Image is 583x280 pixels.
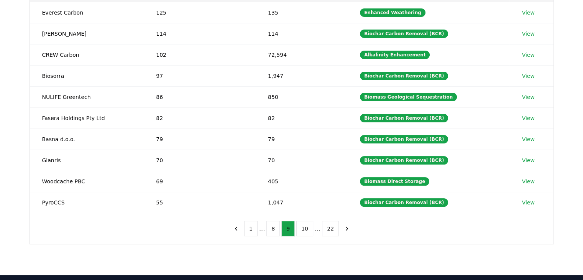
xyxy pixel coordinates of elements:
td: 1,947 [256,65,348,86]
td: NULIFE Greentech [30,86,144,107]
td: 114 [144,23,256,44]
a: View [522,72,534,80]
a: View [522,114,534,122]
a: View [522,178,534,185]
td: Biosorra [30,65,144,86]
a: View [522,9,534,16]
a: View [522,156,534,164]
td: 1,047 [256,192,348,213]
a: View [522,199,534,206]
button: 1 [244,221,258,236]
td: 86 [144,86,256,107]
td: 55 [144,192,256,213]
div: Biochar Carbon Removal (BCR) [360,114,448,122]
td: 850 [256,86,348,107]
td: CREW Carbon [30,44,144,65]
td: [PERSON_NAME] [30,23,144,44]
td: 79 [256,128,348,150]
button: next page [340,221,353,236]
li: ... [259,224,265,233]
td: 82 [256,107,348,128]
td: Woodcache PBC [30,171,144,192]
div: Biomass Geological Sequestration [360,93,457,101]
a: View [522,135,534,143]
div: Biochar Carbon Removal (BCR) [360,30,448,38]
td: 97 [144,65,256,86]
a: View [522,93,534,101]
div: Biochar Carbon Removal (BCR) [360,156,448,165]
td: 405 [256,171,348,192]
div: Enhanced Weathering [360,8,425,17]
td: 114 [256,23,348,44]
button: 8 [266,221,280,236]
td: 135 [256,2,348,23]
div: Biomass Direct Storage [360,177,429,186]
div: Biochar Carbon Removal (BCR) [360,198,448,207]
button: 22 [322,221,339,236]
td: 79 [144,128,256,150]
div: Biochar Carbon Removal (BCR) [360,72,448,80]
td: 72,594 [256,44,348,65]
td: 102 [144,44,256,65]
td: 82 [144,107,256,128]
td: PyroCCS [30,192,144,213]
li: ... [315,224,320,233]
td: Basna d.o.o. [30,128,144,150]
div: Alkalinity Enhancement [360,51,430,59]
a: View [522,51,534,59]
button: previous page [230,221,243,236]
a: View [522,30,534,38]
td: 69 [144,171,256,192]
button: 10 [296,221,313,236]
td: 70 [256,150,348,171]
td: 70 [144,150,256,171]
div: Biochar Carbon Removal (BCR) [360,135,448,143]
td: 125 [144,2,256,23]
button: 9 [281,221,295,236]
td: Fasera Holdings Pty Ltd [30,107,144,128]
td: Everest Carbon [30,2,144,23]
td: Glanris [30,150,144,171]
